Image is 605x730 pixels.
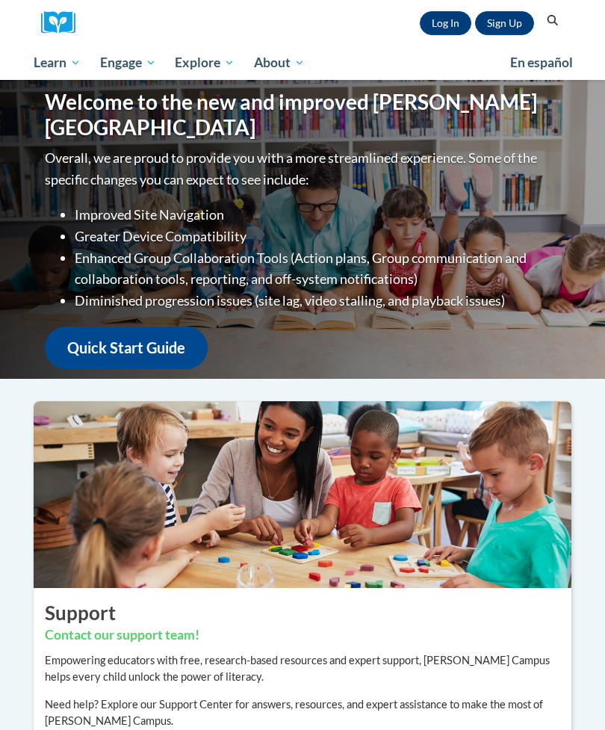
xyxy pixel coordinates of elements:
[41,11,86,34] a: Cox Campus
[510,55,573,70] span: En español
[175,54,235,72] span: Explore
[22,46,583,80] div: Main menu
[542,12,564,30] button: Search
[45,696,560,729] p: Need help? Explore our Support Center for answers, resources, and expert assistance to make the m...
[45,327,208,369] a: Quick Start Guide
[22,401,583,588] img: ...
[244,46,314,80] a: About
[75,290,560,312] li: Diminished progression issues (site lag, video stalling, and playback issues)
[45,626,560,645] h3: Contact our support team!
[75,247,560,291] li: Enhanced Group Collaboration Tools (Action plans, Group communication and collaboration tools, re...
[24,46,90,80] a: Learn
[45,652,560,685] p: Empowering educators with free, research-based resources and expert support, [PERSON_NAME] Campus...
[34,54,81,72] span: Learn
[75,204,560,226] li: Improved Site Navigation
[500,47,583,78] a: En español
[165,46,244,80] a: Explore
[41,11,86,34] img: Logo brand
[100,54,156,72] span: Engage
[45,599,560,626] h2: Support
[475,11,534,35] a: Register
[254,54,305,72] span: About
[45,90,560,140] h1: Welcome to the new and improved [PERSON_NAME][GEOGRAPHIC_DATA]
[45,147,560,191] p: Overall, we are proud to provide you with a more streamlined experience. Some of the specific cha...
[420,11,471,35] a: Log In
[90,46,166,80] a: Engage
[75,226,560,247] li: Greater Device Compatibility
